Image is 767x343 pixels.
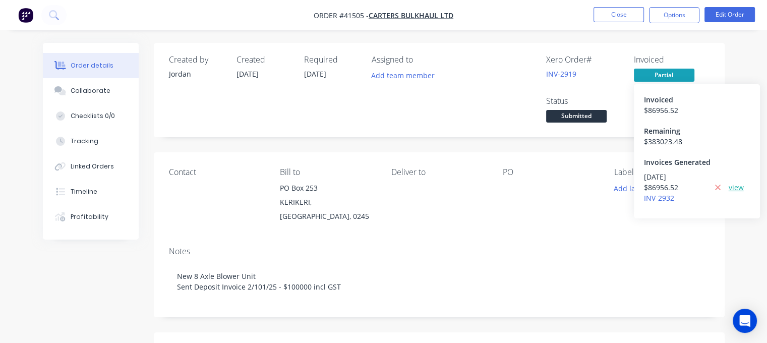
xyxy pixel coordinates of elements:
button: Tracking [43,129,139,154]
span: Partial [634,69,694,81]
button: Checklists 0/0 [43,103,139,129]
button: Profitability [43,204,139,230]
span: Order #41505 - [314,11,369,20]
div: Tracking [71,137,98,146]
div: Required [304,55,360,65]
a: Carters Bulkhaul Ltd [369,11,453,20]
div: Jordan [169,69,224,79]
button: Timeline [43,179,139,204]
div: Deliver to [391,167,487,177]
div: PO Box 253KERIKERI, [GEOGRAPHIC_DATA], 0245 [280,181,375,223]
button: Add labels [609,181,655,195]
div: PO [503,167,598,177]
div: PO Box 253 [280,181,375,195]
div: Contact [169,167,264,177]
span: Submitted [546,110,607,123]
div: Created by [169,55,224,65]
button: Options [649,7,699,23]
button: Linked Orders [43,154,139,179]
div: Notes [169,247,710,256]
div: Assigned to [372,55,473,65]
div: KERIKERI, [GEOGRAPHIC_DATA], 0245 [280,195,375,223]
div: $ 86956.52 [644,105,750,116]
div: Timeline [71,187,97,196]
button: Close [594,7,644,22]
button: Add team member [372,69,440,82]
div: Profitability [71,212,108,221]
button: Add team member [366,69,440,82]
div: Collaborate [71,86,110,95]
div: Invoiced [644,94,750,105]
a: INV-2932 [644,193,674,203]
span: [DATE] [304,69,326,79]
div: Invoiced [634,55,710,65]
a: INV-2919 [546,69,576,79]
a: view [729,182,744,193]
div: Status [546,96,622,106]
button: Edit Order [704,7,755,22]
div: Remaining [644,126,750,136]
div: Checklists 0/0 [71,111,115,121]
button: Collaborate [43,78,139,103]
div: Open Intercom Messenger [733,309,757,333]
div: $ 86956.52 [644,182,707,193]
button: Order details [43,53,139,78]
span: [DATE] [237,69,259,79]
div: Labels [614,167,710,177]
div: Linked Orders [71,162,114,171]
div: New 8 Axle Blower Unit Sent Deposit Invoice 2/101/25 - $100000 incl GST [169,261,710,302]
div: Xero Order # [546,55,622,65]
div: $ 383023.48 [644,136,750,147]
div: [DATE] [644,171,707,182]
div: Bill to [280,167,375,177]
div: Created [237,55,292,65]
div: Order details [71,61,113,70]
div: Invoices Generated [644,157,750,167]
img: Factory [18,8,33,23]
button: Submitted [546,110,607,125]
